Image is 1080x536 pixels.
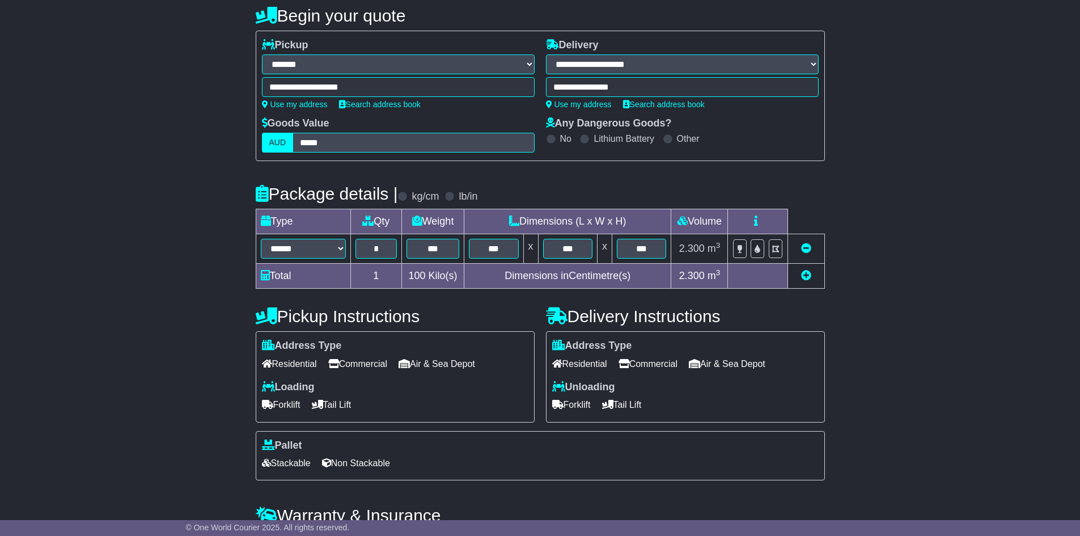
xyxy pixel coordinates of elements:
[801,270,811,281] a: Add new item
[262,355,317,373] span: Residential
[560,133,571,144] label: No
[597,234,612,264] td: x
[256,264,350,289] td: Total
[256,209,350,234] td: Type
[546,100,612,109] a: Use my address
[679,270,705,281] span: 2.300
[256,307,535,326] h4: Pickup Instructions
[350,209,402,234] td: Qty
[619,355,677,373] span: Commercial
[801,243,811,254] a: Remove this item
[262,454,311,472] span: Stackable
[328,355,387,373] span: Commercial
[402,264,464,289] td: Kilo(s)
[552,340,632,352] label: Address Type
[262,381,315,394] label: Loading
[552,381,615,394] label: Unloading
[256,184,398,203] h4: Package details |
[671,209,728,234] td: Volume
[708,243,721,254] span: m
[412,191,439,203] label: kg/cm
[262,396,300,413] span: Forklift
[459,191,477,203] label: lb/in
[256,506,825,525] h4: Warranty & Insurance
[464,264,671,289] td: Dimensions in Centimetre(s)
[594,133,654,144] label: Lithium Battery
[546,117,672,130] label: Any Dangerous Goods?
[339,100,421,109] a: Search address book
[602,396,642,413] span: Tail Lift
[262,39,308,52] label: Pickup
[546,307,825,326] h4: Delivery Instructions
[552,355,607,373] span: Residential
[552,396,591,413] span: Forklift
[716,241,721,250] sup: 3
[402,209,464,234] td: Weight
[262,440,302,452] label: Pallet
[523,234,538,264] td: x
[716,268,721,277] sup: 3
[262,117,329,130] label: Goods Value
[256,6,825,25] h4: Begin your quote
[262,133,294,153] label: AUD
[546,39,599,52] label: Delivery
[409,270,426,281] span: 100
[262,340,342,352] label: Address Type
[679,243,705,254] span: 2.300
[186,523,350,532] span: © One World Courier 2025. All rights reserved.
[322,454,390,472] span: Non Stackable
[677,133,700,144] label: Other
[464,209,671,234] td: Dimensions (L x W x H)
[262,100,328,109] a: Use my address
[312,396,351,413] span: Tail Lift
[350,264,402,289] td: 1
[708,270,721,281] span: m
[623,100,705,109] a: Search address book
[399,355,475,373] span: Air & Sea Depot
[689,355,765,373] span: Air & Sea Depot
